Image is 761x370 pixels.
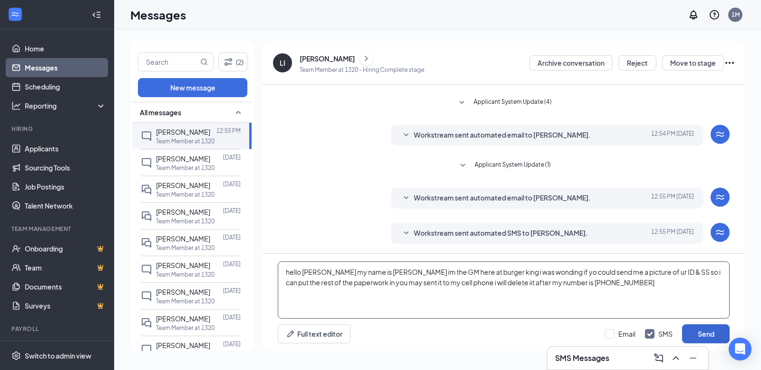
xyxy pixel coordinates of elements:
[670,352,682,364] svg: ChevronUp
[141,157,152,169] svg: ChatInactive
[156,208,210,216] span: [PERSON_NAME]
[300,54,355,63] div: [PERSON_NAME]
[25,58,106,77] a: Messages
[286,329,295,339] svg: Pen
[156,270,215,279] p: Team Member at 1320
[456,97,552,109] button: SmallChevronDownApplicant System Update (4)
[729,338,751,360] div: Open Intercom Messenger
[156,297,215,305] p: Team Member at 1320
[714,191,726,203] svg: WorkstreamLogo
[25,296,106,315] a: SurveysCrown
[223,153,241,161] p: [DATE]
[25,139,106,158] a: Applicants
[651,228,694,239] span: [DATE] 12:55 PM
[156,190,215,199] p: Team Member at 1320
[688,9,699,20] svg: Notifications
[414,228,588,239] span: Workstream sent automated SMS to [PERSON_NAME].
[156,154,210,163] span: [PERSON_NAME]
[278,261,730,319] textarea: hello [PERSON_NAME] my name is [PERSON_NAME] im the GM here at burger king i was wonding if yo co...
[223,287,241,295] p: [DATE]
[300,66,424,74] p: Team Member at 1320 - Hiring Complete stage
[457,160,551,171] button: SmallChevronDownApplicant System Update (1)
[732,10,740,19] div: 1M
[414,130,591,141] span: Workstream sent automated email to [PERSON_NAME].
[141,264,152,275] svg: ChatInactive
[280,58,285,68] div: LI
[662,55,724,70] button: Move to stage
[457,160,468,171] svg: SmallChevronDown
[709,9,720,20] svg: QuestionInfo
[685,350,701,366] button: Minimize
[156,244,215,252] p: Team Member at 1320
[456,97,468,109] svg: SmallChevronDown
[555,353,609,363] h3: SMS Messages
[156,137,215,145] p: Team Member at 1320
[140,108,181,117] span: All messages
[223,313,241,321] p: [DATE]
[682,324,730,343] button: Send
[156,324,215,332] p: Team Member at 1320
[651,192,694,204] span: [DATE] 12:55 PM
[141,290,152,302] svg: ChatInactive
[529,55,613,70] button: Archive conversation
[474,97,552,109] span: Applicant System Update (4)
[25,158,106,177] a: Sourcing Tools
[156,234,210,243] span: [PERSON_NAME]
[724,57,735,69] svg: Ellipses
[156,261,210,270] span: [PERSON_NAME]
[233,107,244,118] svg: SmallChevronUp
[10,10,20,19] svg: WorkstreamLogo
[138,78,247,97] button: New message
[223,207,241,215] p: [DATE]
[25,339,106,358] a: PayrollCrown
[668,350,683,366] button: ChevronUp
[714,129,726,140] svg: WorkstreamLogo
[25,196,106,215] a: Talent Network
[156,181,210,190] span: [PERSON_NAME]
[714,227,726,238] svg: WorkstreamLogo
[141,344,152,355] svg: ChatInactive
[687,352,699,364] svg: Minimize
[223,180,241,188] p: [DATE]
[11,101,21,110] svg: Analysis
[156,350,215,359] p: Team Member at 1320
[223,260,241,268] p: [DATE]
[156,217,215,225] p: Team Member at 1320
[141,184,152,195] svg: DoubleChat
[25,39,106,58] a: Home
[223,340,241,348] p: [DATE]
[200,58,208,66] svg: MagnifyingGlass
[25,77,106,96] a: Scheduling
[25,101,107,110] div: Reporting
[11,225,104,233] div: Team Management
[25,351,91,360] div: Switch to admin view
[141,237,152,249] svg: DoubleChat
[216,127,241,135] p: 12:55 PM
[475,160,551,171] span: Applicant System Update (1)
[11,351,21,360] svg: Settings
[223,56,234,68] svg: Filter
[359,51,373,66] button: ChevronRight
[141,210,152,222] svg: DoubleChat
[156,128,210,136] span: [PERSON_NAME]
[156,164,215,172] p: Team Member at 1320
[138,53,198,71] input: Search
[25,177,106,196] a: Job Postings
[223,233,241,241] p: [DATE]
[278,324,351,343] button: Full text editorPen
[11,125,104,133] div: Hiring
[25,277,106,296] a: DocumentsCrown
[414,192,591,204] span: Workstream sent automated email to [PERSON_NAME].
[11,325,104,333] div: Payroll
[653,352,664,364] svg: ComposeMessage
[92,10,101,20] svg: Collapse
[156,288,210,296] span: [PERSON_NAME]
[400,192,412,204] svg: SmallChevronDown
[25,258,106,277] a: TeamCrown
[651,130,694,141] span: [DATE] 12:54 PM
[651,350,666,366] button: ComposeMessage
[156,341,210,350] span: [PERSON_NAME]
[25,239,106,258] a: OnboardingCrown
[141,317,152,329] svg: DoubleChat
[130,7,186,23] h1: Messages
